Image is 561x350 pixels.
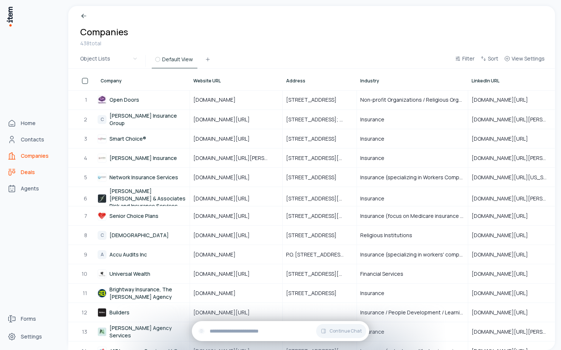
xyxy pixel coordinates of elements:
[4,116,61,131] a: Home
[98,134,106,143] img: Smart Choice®
[84,116,88,123] span: 2
[98,110,189,128] a: C[PERSON_NAME] Insurance Group
[360,251,465,258] span: Insurance (specializing in workers' compensation and general liability audits)
[193,195,259,202] span: [DOMAIN_NAME][URL]
[21,120,36,127] span: Home
[472,78,499,84] span: LinkedIn URL
[84,135,88,143] span: 3
[98,231,106,240] div: C
[80,26,128,38] h1: Companies
[472,135,537,143] span: [DOMAIN_NAME][URL]
[193,116,259,123] span: [DOMAIN_NAME][URL]
[98,91,189,109] a: Open Doors
[82,309,88,316] span: 12
[360,195,384,202] span: Insurance
[98,250,106,259] div: A
[4,148,61,163] a: Companies
[286,195,353,202] span: [STREET_ADDRESS][PERSON_NAME]
[98,323,189,341] a: [PERSON_NAME] Agency Services
[84,251,88,258] span: 9
[98,130,189,148] a: Smart Choice®
[98,115,106,124] div: C
[192,321,369,341] div: Continue Chat
[286,96,345,104] span: [STREET_ADDRESS]
[98,173,106,182] img: Network Insurance Services
[472,116,557,123] span: [DOMAIN_NAME][URL][PERSON_NAME]
[360,135,384,143] span: Insurance
[4,181,61,196] a: Agents
[193,174,259,181] span: [DOMAIN_NAME][URL]
[286,232,345,239] span: [STREET_ADDRESS]
[452,54,478,68] button: Filter
[472,309,537,316] span: [DOMAIN_NAME][URL]
[512,55,545,62] span: View Settings
[98,265,189,283] a: Universal Wealth
[286,154,353,162] span: [STREET_ADDRESS][US_STATE]
[472,232,537,239] span: [DOMAIN_NAME][URL]
[152,55,197,68] button: Default View
[360,328,384,336] span: Insurance
[84,232,88,239] span: 8
[98,207,189,225] a: Senior Choice Plans
[472,328,557,336] span: [DOMAIN_NAME][URL][PERSON_NAME]
[193,309,259,316] span: [DOMAIN_NAME][URL]
[286,78,305,84] span: Address
[98,289,106,298] img: Brightway Insurance, The Arnesen Agency
[6,6,13,27] img: Item Brain Logo
[193,96,245,104] span: [DOMAIN_NAME]
[21,152,49,160] span: Companies
[472,96,537,104] span: [DOMAIN_NAME][URL]
[21,169,35,176] span: Deals
[98,154,106,163] img: LaPorte Insurance
[80,12,118,20] a: Breadcrumb
[80,39,128,48] div: 438 total
[478,54,501,68] button: Sort
[84,174,88,181] span: 5
[21,315,36,323] span: Forms
[193,270,259,278] span: [DOMAIN_NAME][URL]
[4,311,61,326] a: Forms
[88,12,118,20] p: Breadcrumb
[101,78,122,84] span: Company
[98,149,189,167] a: [PERSON_NAME] Insurance
[193,135,259,143] span: [DOMAIN_NAME][URL]
[360,96,465,104] span: Non-profit Organizations / Religious Organization / Humanitarian Aid
[360,174,465,181] span: Insurance (specializing in Workers Compensation insurance and commercial insurance services)
[286,270,353,278] span: [STREET_ADDRESS][US_STATE]
[462,55,475,62] span: Filter
[98,212,106,220] img: Senior Choice Plans
[4,132,61,147] a: Contacts
[98,327,106,336] img: Milliken Agency Services
[286,135,345,143] span: [STREET_ADDRESS]
[4,329,61,344] a: Settings
[98,226,189,244] a: C[DEMOGRAPHIC_DATA]
[4,165,61,180] a: deals
[84,212,88,220] span: 7
[193,78,221,84] span: Website URL
[193,212,259,220] span: [DOMAIN_NAME][URL]
[193,232,259,239] span: [DOMAIN_NAME][URL]
[472,270,537,278] span: [DOMAIN_NAME][URL]
[360,232,412,239] span: Religious Institutions
[21,136,44,143] span: Contacts
[98,303,189,321] a: Builders
[193,290,245,297] span: [DOMAIN_NAME]
[472,212,537,220] span: [DOMAIN_NAME][URL]
[85,96,88,104] span: 1
[98,308,106,317] img: Builders
[98,269,106,278] img: Universal Wealth
[472,195,557,202] span: [DOMAIN_NAME][URL][PERSON_NAME][PERSON_NAME]
[286,212,353,220] span: [STREET_ADDRESS][US_STATE]
[193,154,279,162] span: [DOMAIN_NAME][URL][PERSON_NAME]
[360,212,465,220] span: Insurance (focus on Medicare insurance plans)
[286,174,345,181] span: [STREET_ADDRESS]
[360,270,403,278] span: Financial Services
[98,187,189,210] a: [PERSON_NAME] [PERSON_NAME] & Associates Risk and Insurance Services
[488,55,498,62] span: Sort
[501,54,548,68] button: View Settings
[360,116,384,123] span: Insurance
[98,245,189,264] a: AAccu Audits Inc
[98,194,106,203] img: Fusco Orsini & Associates Risk and Insurance Services
[329,328,362,334] span: Continue Chat
[98,95,106,104] img: Open Doors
